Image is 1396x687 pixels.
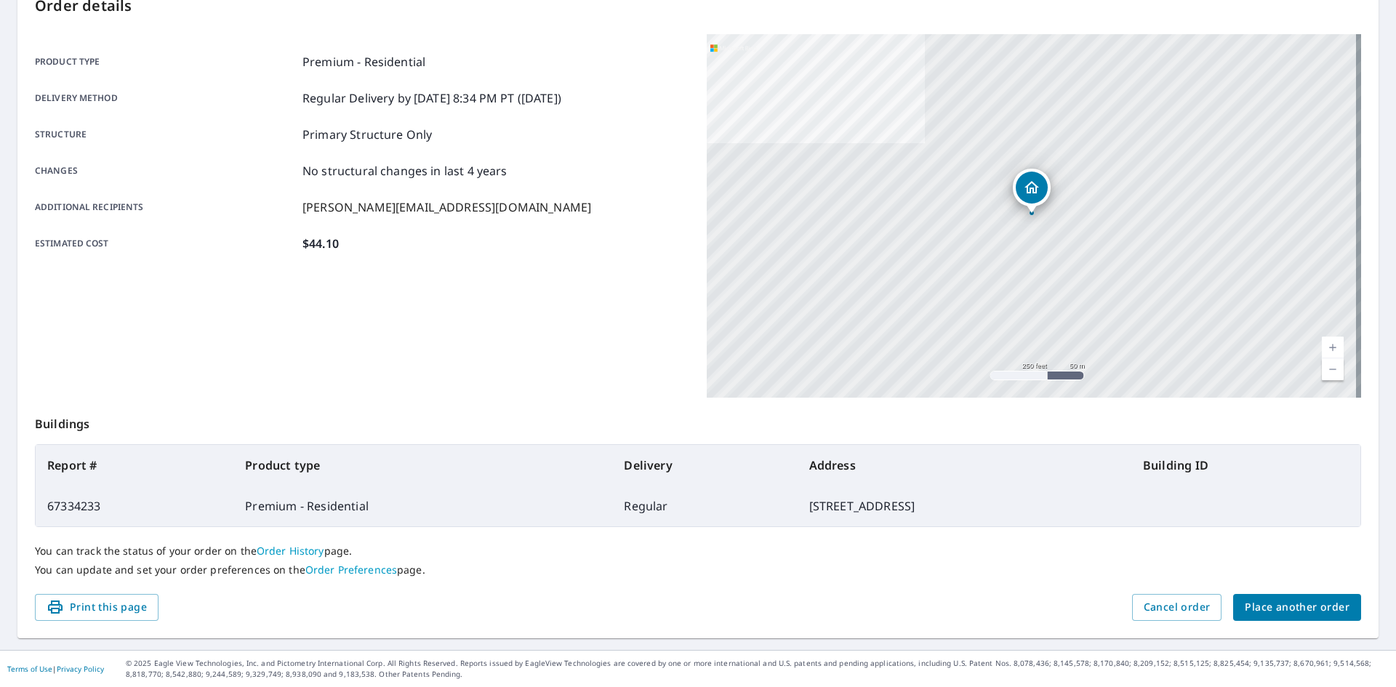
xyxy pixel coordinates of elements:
p: Delivery method [35,89,297,107]
button: Print this page [35,594,159,621]
a: Order History [257,544,324,558]
p: | [7,664,104,673]
p: Product type [35,53,297,71]
p: Structure [35,126,297,143]
a: Order Preferences [305,563,397,576]
th: Building ID [1131,445,1360,486]
td: Regular [612,486,797,526]
p: No structural changes in last 4 years [302,162,508,180]
button: Cancel order [1132,594,1222,621]
p: $44.10 [302,235,339,252]
td: 67334233 [36,486,233,526]
a: Current Level 17, Zoom Out [1322,358,1344,380]
th: Address [798,445,1131,486]
p: You can track the status of your order on the page. [35,545,1361,558]
p: You can update and set your order preferences on the page. [35,563,1361,576]
span: Place another order [1245,598,1349,616]
p: [PERSON_NAME][EMAIL_ADDRESS][DOMAIN_NAME] [302,198,591,216]
div: Dropped pin, building 1, Residential property, 6034 79th St Lubbock, TX 79424 [1013,169,1051,214]
p: Primary Structure Only [302,126,432,143]
th: Report # [36,445,233,486]
p: Additional recipients [35,198,297,216]
p: Buildings [35,398,1361,444]
p: Regular Delivery by [DATE] 8:34 PM PT ([DATE]) [302,89,561,107]
span: Print this page [47,598,147,616]
p: Changes [35,162,297,180]
th: Product type [233,445,612,486]
a: Current Level 17, Zoom In [1322,337,1344,358]
p: Estimated cost [35,235,297,252]
a: Privacy Policy [57,664,104,674]
p: © 2025 Eagle View Technologies, Inc. and Pictometry International Corp. All Rights Reserved. Repo... [126,658,1389,680]
p: Premium - Residential [302,53,425,71]
span: Cancel order [1144,598,1211,616]
button: Place another order [1233,594,1361,621]
td: Premium - Residential [233,486,612,526]
th: Delivery [612,445,797,486]
td: [STREET_ADDRESS] [798,486,1131,526]
a: Terms of Use [7,664,52,674]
